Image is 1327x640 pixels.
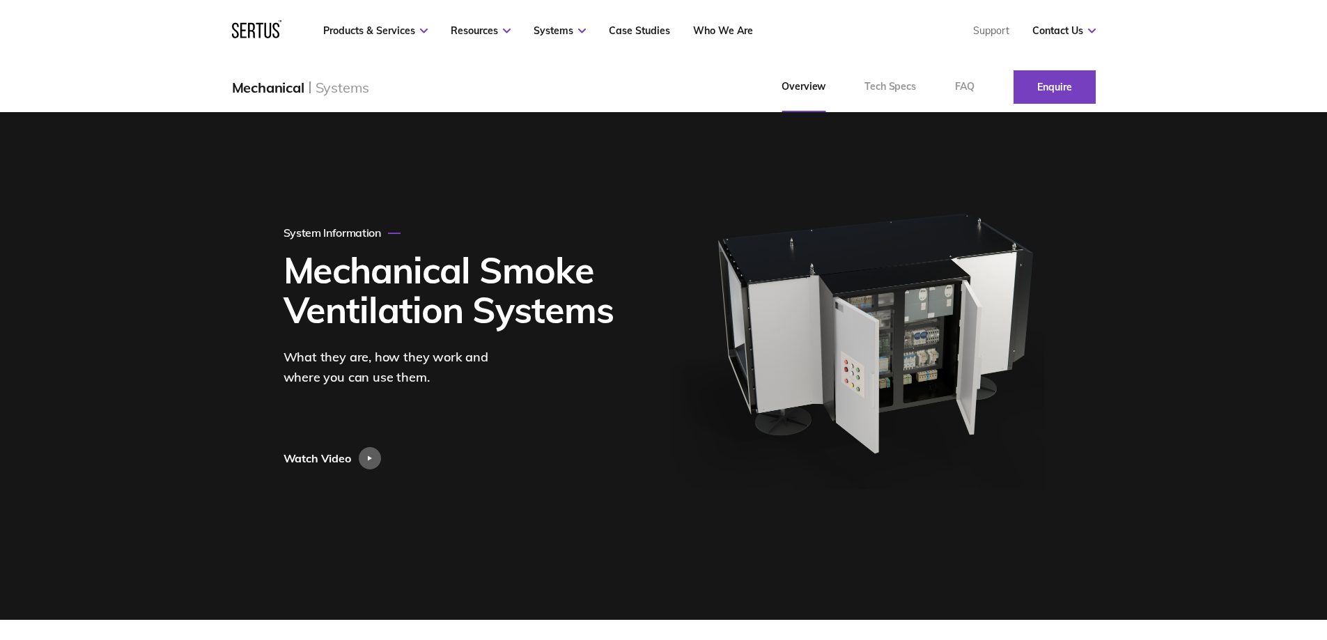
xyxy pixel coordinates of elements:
div: Systems [316,79,370,96]
a: Products & Services [323,24,428,37]
iframe: Chat Widget [1076,478,1327,640]
a: Systems [534,24,586,37]
div: What they are, how they work and where you can use them. [284,348,513,388]
a: FAQ [936,62,994,112]
a: Tech Specs [845,62,936,112]
a: Contact Us [1032,24,1096,37]
h1: Mechanical Smoke Ventilation Systems [284,250,626,329]
div: System Information [284,226,401,240]
a: Case Studies [609,24,670,37]
a: Who We Are [693,24,753,37]
div: Mechanical [232,79,304,96]
a: Resources [451,24,511,37]
a: Support [973,24,1009,37]
a: Enquire [1014,70,1096,104]
div: Watch Video [284,447,351,469]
